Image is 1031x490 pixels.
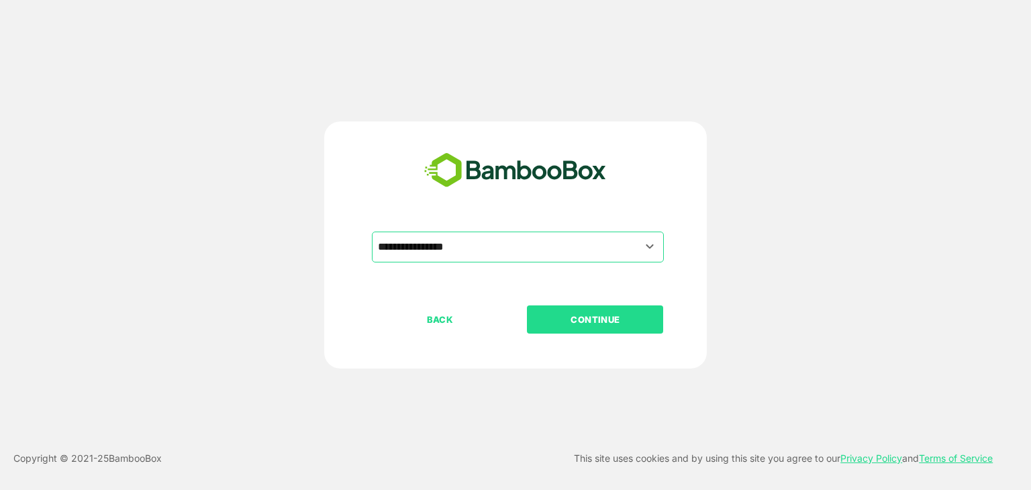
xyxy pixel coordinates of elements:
button: Open [641,238,659,256]
p: BACK [373,312,507,327]
img: bamboobox [417,148,613,193]
p: CONTINUE [528,312,662,327]
a: Terms of Service [919,452,993,464]
a: Privacy Policy [840,452,902,464]
p: Copyright © 2021- 25 BambooBox [13,450,162,467]
p: This site uses cookies and by using this site you agree to our and [574,450,993,467]
button: BACK [372,305,508,334]
button: CONTINUE [527,305,663,334]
